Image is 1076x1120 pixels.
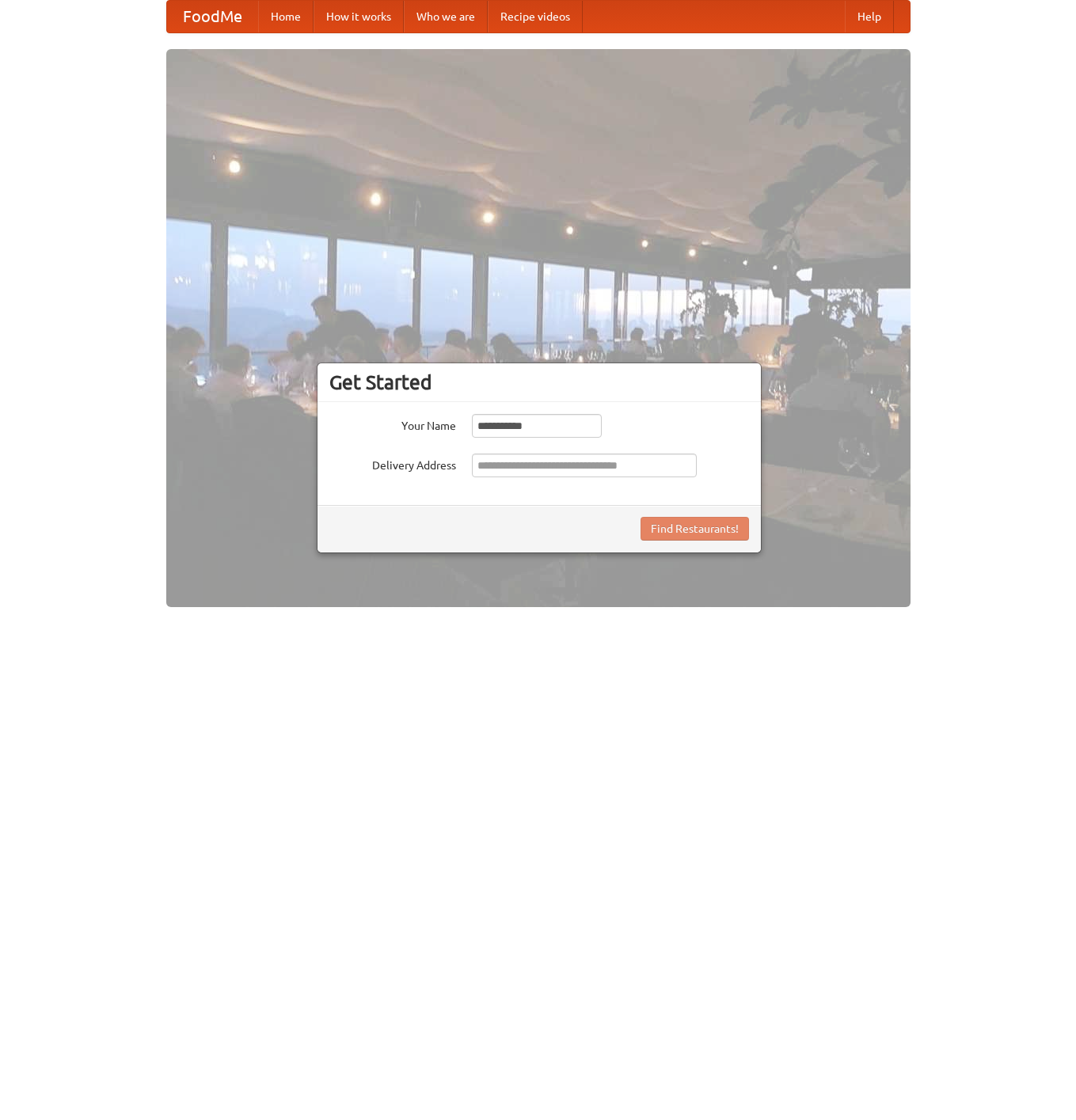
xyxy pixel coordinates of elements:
[329,454,456,473] label: Delivery Address
[314,1,404,32] a: How it works
[329,370,749,394] h3: Get Started
[488,1,583,32] a: Recipe videos
[641,517,749,541] button: Find Restaurants!
[258,1,314,32] a: Home
[404,1,488,32] a: Who we are
[167,1,258,32] a: FoodMe
[845,1,894,32] a: Help
[329,414,456,434] label: Your Name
